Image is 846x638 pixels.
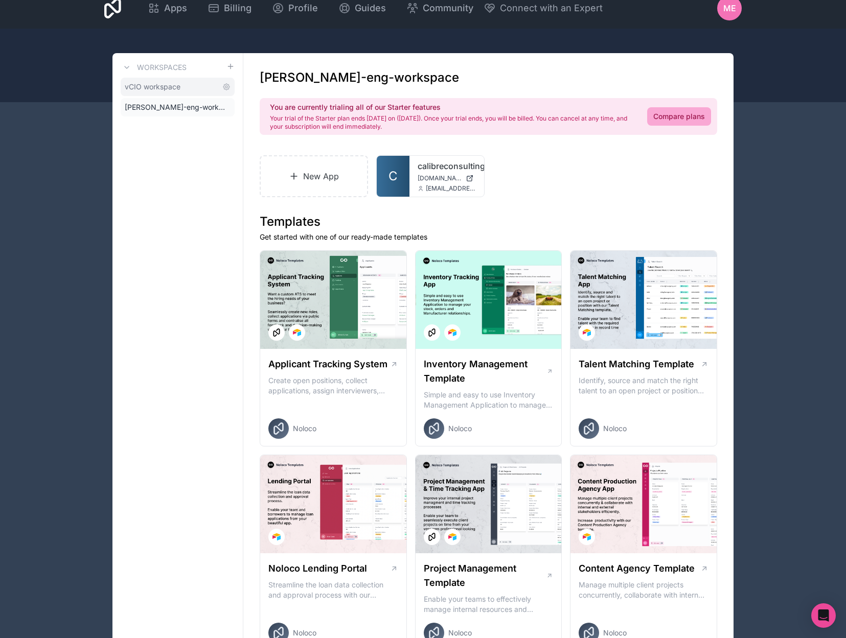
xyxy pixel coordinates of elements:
h1: Inventory Management Template [424,357,546,386]
span: Noloco [293,628,316,638]
span: Connect with an Expert [500,1,603,15]
button: Connect with an Expert [484,1,603,15]
img: Airtable Logo [448,328,456,337]
img: Airtable Logo [583,328,591,337]
p: Create open positions, collect applications, assign interviewers, centralise candidate feedback a... [268,375,398,396]
h1: Noloco Lending Portal [268,561,367,576]
span: [EMAIL_ADDRESS][DOMAIN_NAME] [426,184,476,193]
span: Guides [355,1,386,15]
a: New App [260,155,368,197]
p: Get started with one of our ready-made templates [260,232,717,242]
span: [DOMAIN_NAME] [418,174,462,182]
p: Manage multiple client projects concurrently, collaborate with internal and external stakeholders... [579,580,708,600]
a: [PERSON_NAME]-eng-workspace [121,98,235,116]
span: Noloco [603,628,627,638]
h2: You are currently trialing all of our Starter features [270,102,635,112]
div: Open Intercom Messenger [811,603,836,628]
span: Billing [224,1,251,15]
h1: [PERSON_NAME]-eng-workspace [260,69,459,86]
img: Airtable Logo [448,533,456,541]
span: Noloco [603,423,627,434]
span: Noloco [448,628,472,638]
span: Noloco [293,423,316,434]
img: Airtable Logo [583,533,591,541]
img: Airtable Logo [293,328,301,337]
a: Workspaces [121,61,187,74]
a: [DOMAIN_NAME] [418,174,476,182]
span: Apps [164,1,187,15]
a: vCIO workspace [121,78,235,96]
a: C [377,156,409,197]
h1: Content Agency Template [579,561,695,576]
span: Profile [288,1,318,15]
h3: Workspaces [137,62,187,73]
img: Airtable Logo [272,533,281,541]
span: vCIO workspace [125,82,180,92]
span: Noloco [448,423,472,434]
a: calibreconsulting [418,160,476,172]
p: Simple and easy to use Inventory Management Application to manage your stock, orders and Manufact... [424,390,554,410]
p: Identify, source and match the right talent to an open project or position with our Talent Matchi... [579,375,708,396]
span: Community [423,1,473,15]
h1: Applicant Tracking System [268,357,387,371]
h1: Talent Matching Template [579,357,694,371]
span: C [388,168,398,184]
p: Enable your teams to effectively manage internal resources and execute client projects on time. [424,594,554,615]
a: Compare plans [647,107,711,126]
span: [PERSON_NAME]-eng-workspace [125,102,226,112]
h1: Templates [260,214,717,230]
h1: Project Management Template [424,561,546,590]
p: Your trial of the Starter plan ends [DATE] on ([DATE]). Once your trial ends, you will be billed.... [270,114,635,131]
p: Streamline the loan data collection and approval process with our Lending Portal template. [268,580,398,600]
span: ME [723,2,736,14]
